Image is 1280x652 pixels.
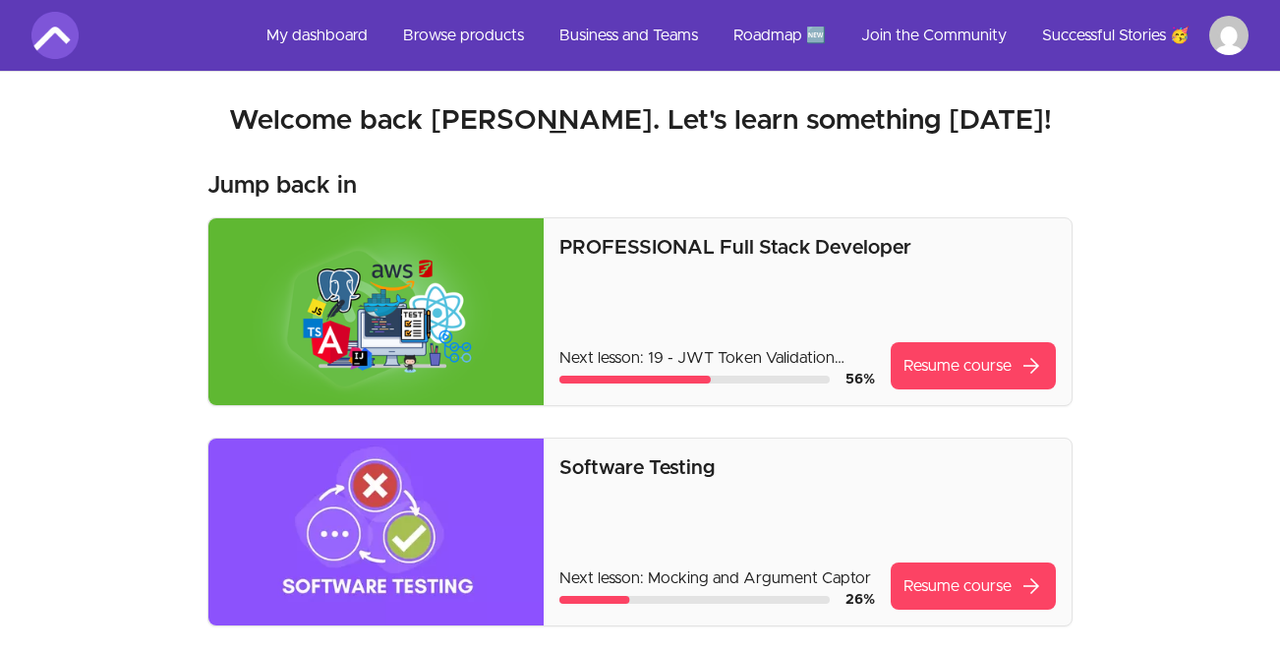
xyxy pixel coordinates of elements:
h3: Jump back in [207,170,357,202]
a: Resume coursearrow_forward [891,563,1056,610]
a: Successful Stories 🥳 [1026,12,1205,59]
img: Product image for Software Testing [208,439,544,625]
p: PROFESSIONAL Full Stack Developer [559,234,1056,262]
p: Software Testing [559,454,1056,482]
div: Course progress [559,596,830,604]
p: Next lesson: 19 - JWT Token Validation Overview [559,346,875,370]
span: 26 % [845,593,875,607]
a: Browse products [387,12,540,59]
span: arrow_forward [1019,574,1043,598]
img: Amigoscode logo [31,12,79,59]
a: Join the Community [845,12,1022,59]
a: Business and Teams [544,12,714,59]
a: Roadmap 🆕 [718,12,842,59]
a: My dashboard [251,12,383,59]
img: Profile image for Tanya Ocampo [1209,16,1249,55]
span: arrow_forward [1019,354,1043,378]
div: Course progress [559,376,830,384]
a: Resume coursearrow_forward [891,342,1056,389]
h2: Welcome back [PERSON_NAME]. Let's learn something [DATE]! [31,103,1249,139]
nav: Main [251,12,1249,59]
span: 56 % [845,373,875,386]
p: Next lesson: Mocking and Argument Captor [559,566,875,590]
img: Product image for PROFESSIONAL Full Stack Developer [208,218,544,405]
